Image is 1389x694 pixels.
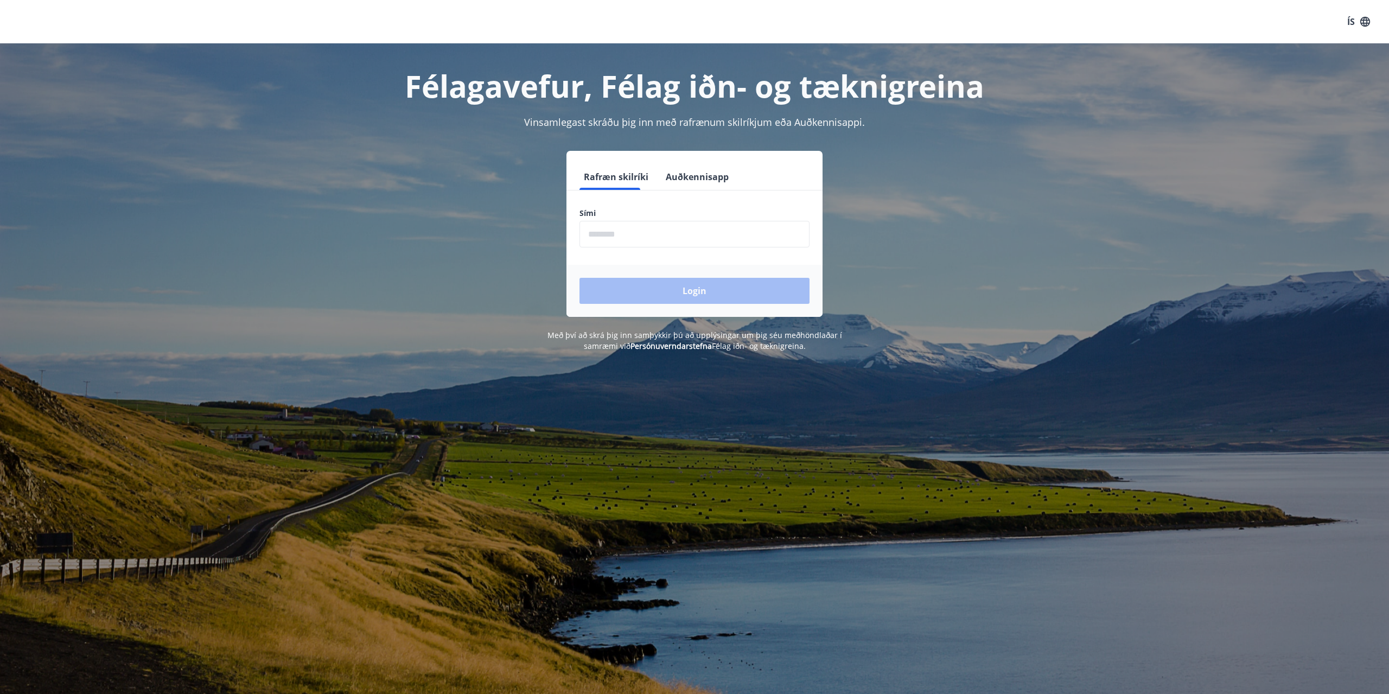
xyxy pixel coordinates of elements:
button: Rafræn skilríki [579,164,653,190]
label: Sími [579,208,810,219]
span: Með því að skrá þig inn samþykkir þú að upplýsingar um þig séu meðhöndlaðar í samræmi við Félag i... [547,330,842,351]
button: Auðkennisapp [661,164,733,190]
a: Persónuverndarstefna [630,341,712,351]
button: ÍS [1341,12,1376,31]
span: Vinsamlegast skráðu þig inn með rafrænum skilríkjum eða Auðkennisappi. [524,116,865,129]
h1: Félagavefur, Félag iðn- og tæknigreina [317,65,1072,106]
